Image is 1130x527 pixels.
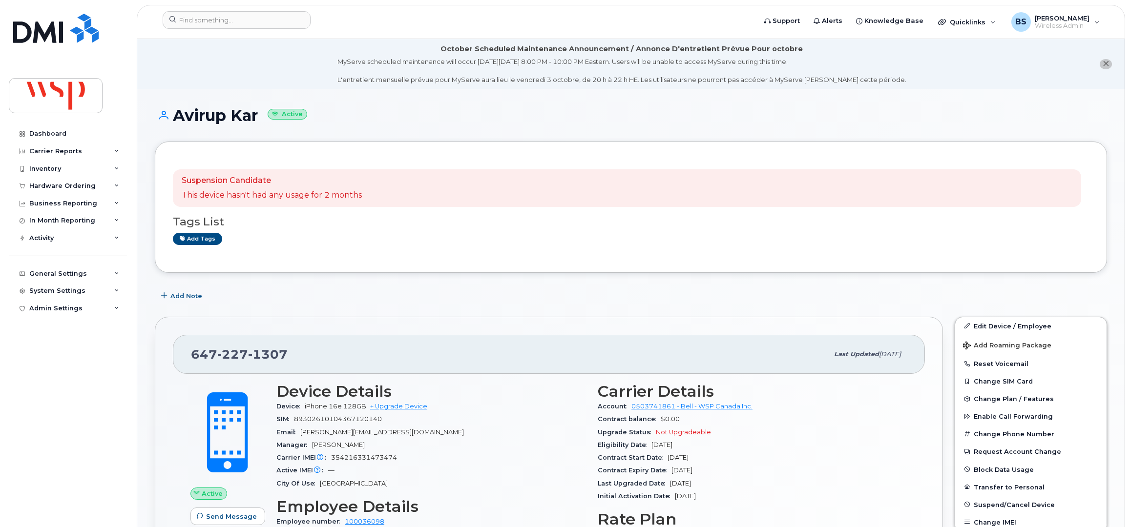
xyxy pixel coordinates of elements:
span: [DATE] [670,480,691,487]
div: MyServe scheduled maintenance will occur [DATE][DATE] 8:00 PM - 10:00 PM Eastern. Users will be u... [337,57,906,84]
span: [DATE] [671,466,692,474]
button: Enable Call Forwarding [955,407,1107,425]
h3: Device Details [276,383,586,400]
button: Change Plan / Features [955,390,1107,407]
div: October Scheduled Maintenance Announcement / Annonce D'entretient Prévue Pour octobre [440,44,803,54]
a: 100036098 [345,518,384,525]
button: Reset Voicemail [955,355,1107,372]
p: This device hasn't had any usage for 2 months [182,190,362,201]
span: Change Plan / Features [974,395,1054,403]
button: Add Roaming Package [955,335,1107,355]
span: Contract Start Date [598,454,668,461]
button: Transfer to Personal [955,478,1107,496]
small: Active [268,109,307,120]
span: Initial Activation Date [598,492,675,500]
span: Account [598,403,631,410]
span: Device [276,403,305,410]
span: [PERSON_NAME] [312,441,365,448]
span: [PERSON_NAME][EMAIL_ADDRESS][DOMAIN_NAME] [300,428,464,436]
span: 89302610104367120140 [294,415,382,423]
span: Contract Expiry Date [598,466,671,474]
button: Change Phone Number [955,425,1107,443]
h1: Avirup Kar [155,107,1107,124]
span: [DATE] [668,454,689,461]
a: + Upgrade Device [370,403,427,410]
span: Upgrade Status [598,428,656,436]
span: Last Upgraded Date [598,480,670,487]
span: Manager [276,441,312,448]
span: iPhone 16e 128GB [305,403,366,410]
span: Active IMEI [276,466,328,474]
span: [GEOGRAPHIC_DATA] [320,480,388,487]
h3: Carrier Details [598,383,907,400]
span: [DATE] [675,492,696,500]
span: [DATE] [651,441,672,448]
a: Add tags [173,233,222,245]
span: Last updated [834,350,879,358]
span: Active [202,489,223,498]
span: Enable Call Forwarding [974,413,1053,420]
button: Add Note [155,287,210,305]
span: 354216331473474 [331,454,397,461]
span: Employee number [276,518,345,525]
button: Request Account Change [955,443,1107,460]
span: Send Message [206,512,257,521]
button: Block Data Usage [955,461,1107,478]
span: 227 [217,347,248,362]
h3: Employee Details [276,498,586,515]
span: 1307 [248,347,288,362]
span: $0.00 [661,415,680,423]
button: Suspend/Cancel Device [955,496,1107,513]
span: [DATE] [879,350,901,358]
span: Suspend/Cancel Device [974,501,1055,508]
span: Add Note [170,291,202,301]
span: Eligibility Date [598,441,651,448]
a: Edit Device / Employee [955,317,1107,335]
button: Change SIM Card [955,372,1107,390]
span: Email [276,428,300,436]
span: Add Roaming Package [963,342,1051,351]
p: Suspension Candidate [182,175,362,186]
span: — [328,466,335,474]
button: Send Message [190,507,265,525]
span: City Of Use [276,480,320,487]
h3: Tags List [173,216,1089,228]
span: Not Upgradeable [656,428,711,436]
span: 647 [191,347,288,362]
span: Carrier IMEI [276,454,331,461]
span: SIM [276,415,294,423]
span: Contract balance [598,415,661,423]
a: 0503741861 - Bell - WSP Canada Inc. [631,403,753,410]
button: close notification [1100,59,1112,69]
